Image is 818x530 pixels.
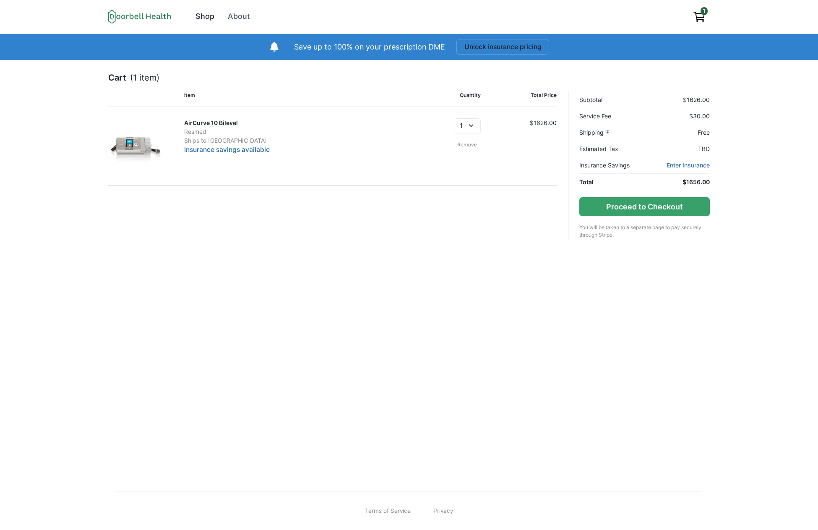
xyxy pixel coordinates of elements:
p: $30.00 [649,112,710,120]
a: AirCurve 10 Bilevel [184,119,238,126]
p: (1 item) [130,71,159,84]
img: csx6wy3kaf6osyvvt95lguhhvmcg [108,118,164,174]
p: $1626.00 [488,118,557,127]
p: Total [579,178,641,186]
a: Enter Insurance [667,161,710,170]
p: Subtotal [579,95,641,104]
span: Shipping [579,128,604,137]
p: Resmed [184,127,404,136]
a: View cart [689,7,710,26]
a: Shop [190,7,220,26]
p: $1656.00 [649,178,710,186]
button: Unlock insurance pricing [456,39,550,55]
a: Remove [454,141,481,149]
p: Cart [108,71,126,84]
div: Shop [195,11,214,22]
p: Ships to [GEOGRAPHIC_DATA] [184,136,404,145]
a: Privacy [433,507,453,515]
p: $1626.00 [649,95,710,104]
a: Insurance savings available [184,146,270,154]
p: You will be taken to a separate page to pay securely through Stripe. [579,224,709,239]
p: Estimated Tax [579,144,641,153]
select: Select quantity [454,118,481,133]
a: About [222,7,255,26]
p: TBD [649,144,710,153]
a: Terms of Service [365,507,411,515]
span: 1 [701,7,708,15]
p: Service Fee [579,112,641,120]
p: Total Price [488,91,557,99]
p: Insurance Savings [579,161,641,170]
div: About [228,11,250,22]
p: Free [649,128,710,137]
p: Item [184,91,404,99]
button: Proceed to Checkout [579,197,709,216]
p: Save up to 100% on your prescription DME [294,42,445,53]
p: Quantity [412,91,480,99]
